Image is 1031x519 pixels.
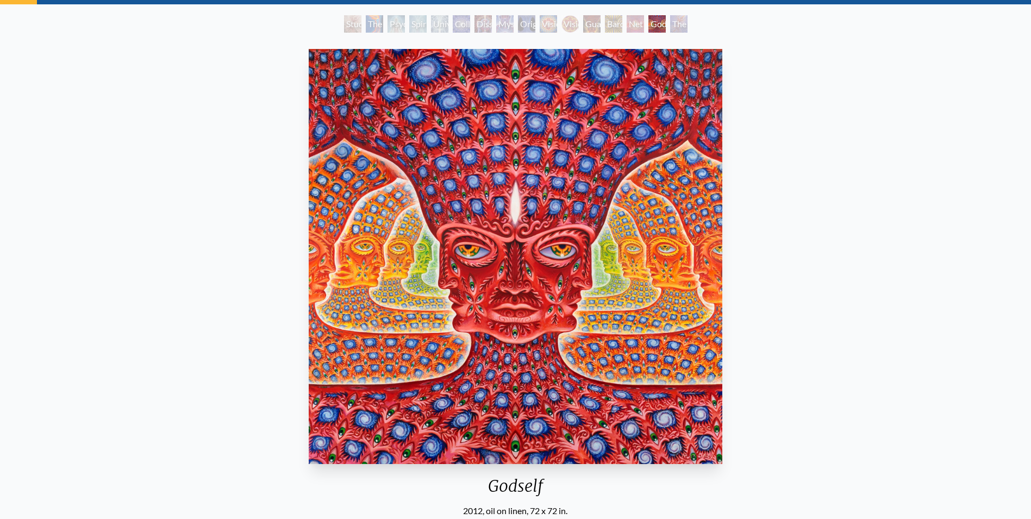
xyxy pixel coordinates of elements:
div: Universal Mind Lattice [431,15,448,33]
div: Godself [304,476,727,504]
div: Spiritual Energy System [409,15,427,33]
div: Mystic Eye [496,15,514,33]
div: 2012, oil on linen, 72 x 72 in. [304,504,727,517]
div: Vision Crystal [540,15,557,33]
div: Collective Vision [453,15,470,33]
div: The Torch [366,15,383,33]
div: Original Face [518,15,535,33]
div: Bardo Being [605,15,622,33]
img: Godself-2012-Alex-Grey-watermarked.jpeg [309,49,722,464]
div: Net of Being [627,15,644,33]
div: Study for the Great Turn [344,15,361,33]
div: Psychic Energy System [388,15,405,33]
div: Godself [648,15,666,33]
div: Guardian of Infinite Vision [583,15,601,33]
div: The Great Turn [670,15,688,33]
div: Dissectional Art for Tool's Lateralus CD [474,15,492,33]
div: Vision [PERSON_NAME] [561,15,579,33]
